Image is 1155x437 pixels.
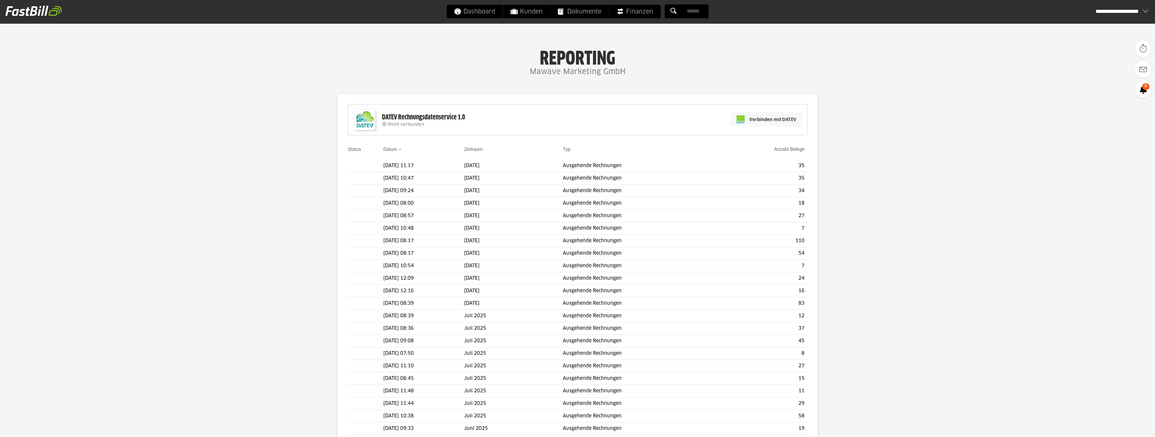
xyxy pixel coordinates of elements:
td: 12 [719,310,807,322]
td: Juli 2025 [464,335,563,347]
td: Ausgehende Rechnungen [563,235,719,247]
td: [DATE] 10:54 [383,260,464,272]
td: Ausgehende Rechnungen [563,160,719,172]
td: Ausgehende Rechnungen [563,222,719,235]
td: 29 [719,397,807,410]
td: 37 [719,322,807,335]
a: Dokumente [550,5,609,18]
td: 45 [719,335,807,347]
td: [DATE] 12:09 [383,272,464,285]
td: 34 [719,185,807,197]
td: Juli 2025 [464,360,563,372]
td: [DATE] 08:45 [383,372,464,385]
td: [DATE] [464,172,563,185]
td: [DATE] 07:50 [383,347,464,360]
a: Zeitraum [464,146,483,152]
iframe: Öffnet ein Widget, in dem Sie weitere Informationen finden [1103,417,1148,434]
td: [DATE] 08:17 [383,247,464,260]
td: 7 [719,260,807,272]
td: Ausgehende Rechnungen [563,322,719,335]
a: Typ [563,146,571,152]
td: 15 [719,372,807,385]
a: Dashboard [447,5,503,18]
td: 19 [719,422,807,435]
td: [DATE] [464,297,563,310]
img: sort_desc.gif [399,149,403,150]
td: Ausgehende Rechnungen [563,372,719,385]
td: [DATE] 11:10 [383,360,464,372]
td: Ausgehende Rechnungen [563,210,719,222]
td: [DATE] 08:17 [383,235,464,247]
td: 27 [719,210,807,222]
td: [DATE] 10:38 [383,410,464,422]
td: Ausgehende Rechnungen [563,397,719,410]
td: Ausgehende Rechnungen [563,385,719,397]
td: 27 [719,360,807,372]
td: [DATE] [464,210,563,222]
td: [DATE] 09:33 [383,422,464,435]
td: Juli 2025 [464,372,563,385]
td: Juli 2025 [464,310,563,322]
td: [DATE] [464,185,563,197]
td: [DATE] 09:24 [383,185,464,197]
td: [DATE] [464,285,563,297]
td: [DATE] [464,197,563,210]
span: Dokumente [558,5,601,18]
td: 24 [719,272,807,285]
a: Datum [383,146,397,152]
td: Juli 2025 [464,347,563,360]
td: [DATE] [464,222,563,235]
a: 8 [1135,81,1152,98]
td: Ausgehende Rechnungen [563,347,719,360]
td: Ausgehende Rechnungen [563,335,719,347]
td: [DATE] [464,247,563,260]
span: Dashboard [454,5,495,18]
td: Ausgehende Rechnungen [563,247,719,260]
td: [DATE] 11:17 [383,160,464,172]
td: [DATE] 08:36 [383,322,464,335]
td: Ausgehende Rechnungen [563,410,719,422]
td: 110 [719,235,807,247]
span: Nicht verbunden [388,122,424,127]
td: [DATE] [464,160,563,172]
td: [DATE] 08:00 [383,197,464,210]
td: Juli 2025 [464,385,563,397]
td: Ausgehende Rechnungen [563,260,719,272]
td: 18 [719,197,807,210]
td: 8 [719,347,807,360]
td: [DATE] 12:16 [383,285,464,297]
td: 16 [719,285,807,297]
div: DATEV Rechnungsdatenservice 1.0 [382,113,465,122]
td: 11 [719,385,807,397]
a: Verbinden mit DATEV [731,112,802,127]
td: Ausgehende Rechnungen [563,172,719,185]
td: Juli 2025 [464,410,563,422]
img: pi-datev-logo-farbig-24.svg [737,115,745,123]
td: Ausgehende Rechnungen [563,422,719,435]
td: [DATE] [464,260,563,272]
a: Finanzen [609,5,660,18]
td: [DATE] 08:57 [383,210,464,222]
td: 7 [719,222,807,235]
td: Ausgehende Rechnungen [563,360,719,372]
td: Ausgehende Rechnungen [563,297,719,310]
td: Ausgehende Rechnungen [563,285,719,297]
td: [DATE] [464,235,563,247]
td: 35 [719,172,807,185]
a: Status [348,146,361,152]
td: [DATE] [464,272,563,285]
td: [DATE] 08:39 [383,297,464,310]
a: Kunden [503,5,550,18]
td: [DATE] 11:44 [383,397,464,410]
img: fastbill_logo_white.png [5,5,62,16]
td: Juni 2025 [464,422,563,435]
td: Juli 2025 [464,322,563,335]
td: 58 [719,410,807,422]
td: 83 [719,297,807,310]
td: [DATE] 11:48 [383,385,464,397]
td: Ausgehende Rechnungen [563,272,719,285]
span: Kunden [510,5,543,18]
span: Verbinden mit DATEV [749,116,796,123]
a: Anzahl Belege [774,146,804,152]
td: Ausgehende Rechnungen [563,185,719,197]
